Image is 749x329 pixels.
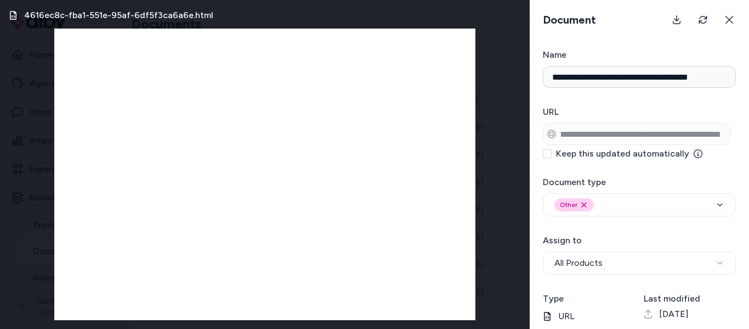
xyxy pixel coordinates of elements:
[659,308,689,321] span: [DATE]
[556,149,702,158] label: Keep this updated automatically
[543,105,736,119] h3: URL
[692,9,714,31] button: Refresh
[580,200,588,209] button: Remove other option
[543,292,635,305] h3: Type
[554,198,594,211] div: Other
[543,176,736,189] h3: Document type
[24,9,213,22] h3: 4616ec8c-fba1-551e-95af-6df5f3ca6a6e.html
[538,12,600,27] h3: Document
[554,256,603,270] span: All Products
[543,235,582,246] label: Assign to
[543,310,635,323] p: URL
[543,48,736,62] h3: Name
[644,292,736,305] h3: Last modified
[543,193,736,216] button: OtherRemove other option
